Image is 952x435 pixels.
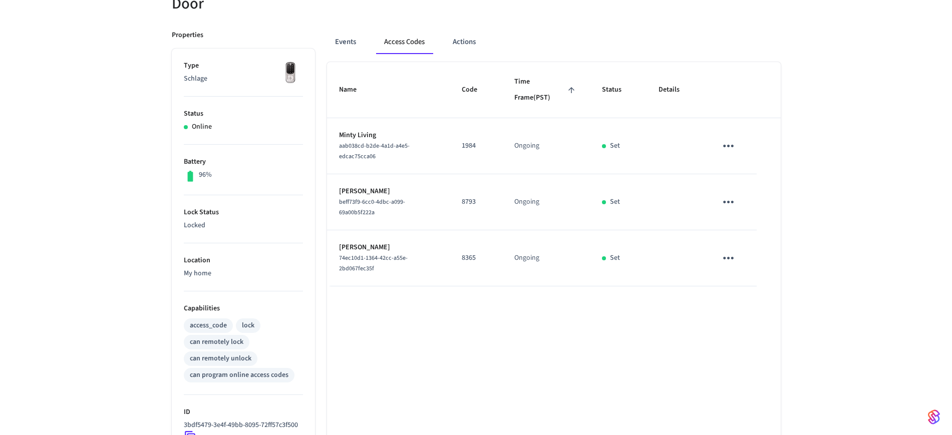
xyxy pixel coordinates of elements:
span: aab038cd-b2de-4a1d-a4e5-edcac75cca06 [339,142,410,161]
p: Online [192,122,212,132]
p: Location [184,255,303,266]
p: Set [610,197,620,207]
p: My home [184,268,303,279]
p: Properties [172,30,203,41]
img: Yale Assure Touchscreen Wifi Smart Lock, Satin Nickel, Front [278,61,303,86]
button: Actions [445,30,484,54]
td: Ongoing [502,118,590,174]
span: Status [602,82,634,98]
p: Lock Status [184,207,303,218]
p: Battery [184,157,303,167]
p: Type [184,61,303,71]
td: Ongoing [502,174,590,230]
p: 3bdf5479-3e4f-49bb-8095-72ff57c3f500 [184,420,298,430]
table: sticky table [327,62,781,286]
p: Status [184,109,303,119]
span: Details [659,82,693,98]
p: [PERSON_NAME] [339,242,438,253]
p: Locked [184,220,303,231]
p: Set [610,253,620,263]
p: 96% [199,170,212,180]
p: 8365 [462,253,490,263]
div: can program online access codes [190,370,288,380]
span: Code [462,82,490,98]
span: 74ec10d1-1364-42cc-a55e-2bd067fec35f [339,254,408,273]
td: Ongoing [502,230,590,286]
p: ID [184,407,303,417]
div: lock [242,320,254,331]
p: Schlage [184,74,303,84]
button: Events [327,30,364,54]
span: Name [339,82,370,98]
div: ant example [327,30,781,54]
p: [PERSON_NAME] [339,186,438,197]
button: Access Codes [376,30,433,54]
span: Time Frame(PST) [514,74,578,106]
p: Capabilities [184,303,303,314]
div: can remotely lock [190,337,243,347]
div: access_code [190,320,227,331]
span: beff73f9-6cc0-4dbc-a099-69a00b5f222a [339,198,405,217]
p: 8793 [462,197,490,207]
div: can remotely unlock [190,353,251,364]
p: Minty Living [339,130,438,141]
p: 1984 [462,141,490,151]
p: Set [610,141,620,151]
img: SeamLogoGradient.69752ec5.svg [928,409,940,425]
